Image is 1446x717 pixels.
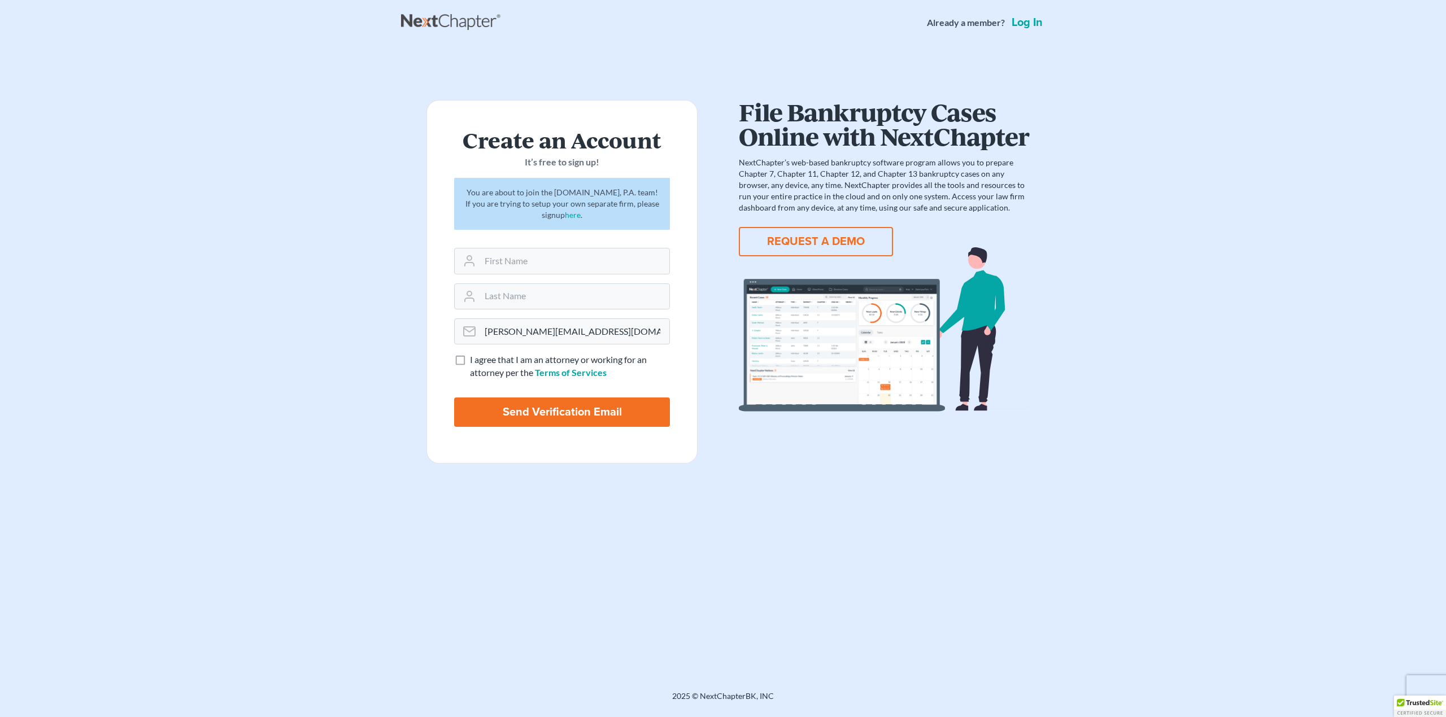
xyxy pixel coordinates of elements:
p: NextChapter’s web-based bankruptcy software program allows you to prepare Chapter 7, Chapter 11, ... [739,157,1029,213]
div: 2025 © NextChapterBK, INC [401,690,1045,711]
button: REQUEST A DEMO [739,227,893,256]
input: Email Address [480,319,669,344]
p: It’s free to sign up! [454,156,670,169]
a: here [565,210,581,220]
input: Send Verification Email [454,397,670,427]
span: I agree that I am an attorney or working for an attorney per the [470,354,647,378]
h2: Create an Account [454,128,670,151]
div: You are about to join the [DOMAIN_NAME], P.A. team! If you are trying to setup your own separate ... [454,178,670,230]
input: Last Name [480,284,669,309]
img: dashboard-867a026336fddd4d87f0941869007d5e2a59e2bc3a7d80a2916e9f42c0117099.svg [739,247,1029,412]
div: TrustedSite Certified [1394,696,1446,717]
a: Terms of Services [535,367,607,378]
a: Log in [1009,17,1045,28]
input: First Name [480,248,669,273]
strong: Already a member? [927,16,1005,29]
h1: File Bankruptcy Cases Online with NextChapter [739,100,1029,148]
